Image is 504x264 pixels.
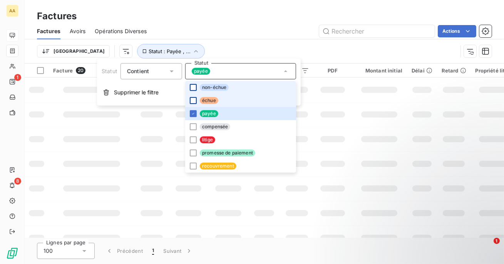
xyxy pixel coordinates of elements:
span: Contient [127,68,149,74]
div: Délai [412,67,432,74]
button: Suivant [159,243,198,259]
span: Avoirs [70,27,85,35]
span: Opérations Diverses [95,27,147,35]
span: 100 [44,247,53,255]
span: Statut : Payée , ... [149,48,191,54]
div: AA [6,5,18,17]
span: Facture [53,67,73,74]
span: 8 [14,178,21,185]
button: Statut : Payée , ... [137,44,205,59]
iframe: Intercom notifications message [350,189,504,243]
span: 1 [494,238,500,244]
div: PDF [318,67,347,74]
span: payée [200,110,218,117]
span: promesse de paiement [200,150,255,156]
div: Retard [442,67,466,74]
button: [GEOGRAPHIC_DATA] [37,45,110,57]
span: échue [200,97,218,104]
span: Supprimer le filtre [114,89,159,96]
span: compensée [200,123,230,130]
button: 1 [147,243,159,259]
span: Statut [102,68,117,74]
span: recouvrement [200,163,236,170]
span: payée [192,68,210,75]
h3: Factures [37,9,77,23]
span: non-échue [200,84,229,91]
span: 20 [76,67,85,74]
img: Logo LeanPay [6,247,18,259]
div: Montant initial [356,67,402,74]
button: Précédent [101,243,147,259]
span: Factures [37,27,60,35]
input: Rechercher [319,25,435,37]
span: 1 [152,247,154,255]
span: 1 [14,74,21,81]
span: litige [200,136,215,143]
button: Actions [438,25,476,37]
button: Supprimer le filtre [97,84,301,101]
iframe: Intercom live chat [478,238,496,256]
